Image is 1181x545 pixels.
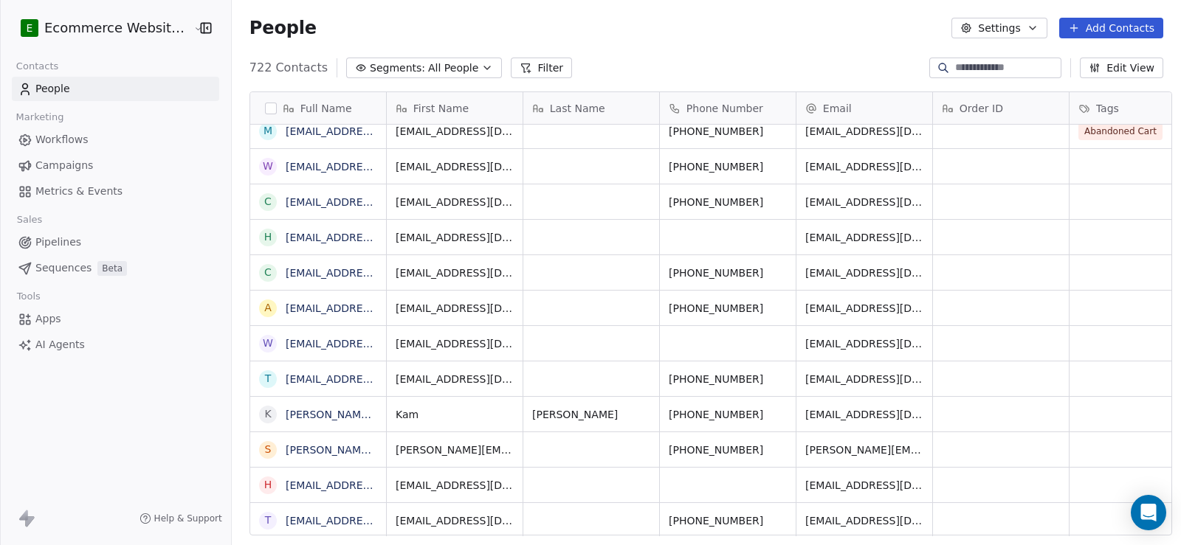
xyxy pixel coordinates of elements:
span: First Name [413,101,469,116]
span: Metrics & Events [35,184,123,199]
span: [EMAIL_ADDRESS][DOMAIN_NAME] [396,159,514,174]
div: Order ID [933,92,1069,124]
span: People [35,81,70,97]
a: Help & Support [140,513,222,524]
button: Edit View [1080,58,1163,78]
span: Full Name [300,101,352,116]
div: m [264,123,272,139]
span: Beta [97,261,127,276]
div: s [264,442,271,457]
a: [EMAIL_ADDRESS][DOMAIN_NAME] [286,161,466,173]
button: Add Contacts [1059,18,1163,38]
span: [PERSON_NAME][EMAIL_ADDRESS][DOMAIN_NAME] [396,442,514,457]
span: [EMAIL_ADDRESS][DOMAIN_NAME] [396,301,514,316]
span: Tools [10,285,47,308]
span: 722 Contacts [249,59,328,77]
a: Pipelines [12,230,219,254]
a: [PERSON_NAME] [PERSON_NAME] [286,409,461,420]
span: E [27,21,33,35]
span: Abandoned Cart [1078,122,1163,140]
span: [EMAIL_ADDRESS][DOMAIN_NAME] [396,478,514,493]
span: [PHONE_NUMBER] [669,442,787,457]
div: Last Name [523,92,659,124]
span: Campaigns [35,158,93,173]
span: [EMAIL_ADDRESS][DOMAIN_NAME] [396,265,514,280]
span: All People [428,60,478,76]
a: Apps [12,307,219,331]
span: Contacts [10,55,65,77]
button: Settings [951,18,1047,38]
span: [EMAIL_ADDRESS][DOMAIN_NAME] [805,478,923,493]
a: Workflows [12,128,219,152]
span: [EMAIL_ADDRESS][DOMAIN_NAME] [805,230,923,245]
a: [EMAIL_ADDRESS][DOMAIN_NAME] [286,267,466,279]
span: [EMAIL_ADDRESS][DOMAIN_NAME] [805,336,923,351]
span: [EMAIL_ADDRESS][DOMAIN_NAME] [396,230,514,245]
div: grid [250,125,387,536]
button: EEcommerce Website Builder [18,15,183,41]
span: [PHONE_NUMBER] [669,407,787,422]
div: h [264,477,272,493]
span: [EMAIL_ADDRESS][DOMAIN_NAME] [396,195,514,209]
div: w [263,336,273,351]
span: Segments: [370,60,425,76]
span: Ecommerce Website Builder [44,18,190,38]
span: [PHONE_NUMBER] [669,372,787,386]
span: Marketing [10,106,70,128]
span: Sales [10,209,49,231]
span: [EMAIL_ADDRESS][DOMAIN_NAME] [805,301,923,316]
span: [EMAIL_ADDRESS][DOMAIN_NAME] [805,265,923,280]
a: AI Agents [12,333,219,357]
div: a [264,300,272,316]
div: c [264,194,272,209]
div: Open Intercom Messenger [1131,495,1166,530]
span: Pipelines [35,235,81,250]
button: Filter [511,58,572,78]
a: People [12,77,219,101]
span: [EMAIL_ADDRESS][DOMAIN_NAME] [396,372,514,386]
a: [EMAIL_ADDRESS][DOMAIN_NAME] [286,479,466,491]
a: [EMAIL_ADDRESS][DOMAIN_NAME] [286,232,466,243]
span: Email [823,101,852,116]
a: [PERSON_NAME][EMAIL_ADDRESS][DOMAIN_NAME] [286,444,552,456]
div: t [265,371,272,386]
span: [PHONE_NUMBER] [669,124,787,139]
span: [PHONE_NUMBER] [669,265,787,280]
span: Last Name [550,101,605,116]
a: [EMAIL_ADDRESS][DOMAIN_NAME] [286,515,466,527]
span: [EMAIL_ADDRESS][DOMAIN_NAME] [805,195,923,209]
a: [EMAIL_ADDRESS][DOMAIN_NAME] [286,302,466,314]
span: [EMAIL_ADDRESS][DOMAIN_NAME] [396,336,514,351]
span: [PHONE_NUMBER] [669,301,787,316]
span: [EMAIL_ADDRESS][DOMAIN_NAME] [805,513,923,528]
span: Help & Support [154,513,222,524]
a: [EMAIL_ADDRESS][DOMAIN_NAME] [286,196,466,208]
span: [EMAIL_ADDRESS][DOMAIN_NAME] [805,159,923,174]
span: People [249,17,317,39]
span: [EMAIL_ADDRESS][DOMAIN_NAME] [396,124,514,139]
span: Workflows [35,132,89,147]
span: Tags [1096,101,1119,116]
div: Email [796,92,932,124]
div: w [263,159,273,174]
div: t [265,513,272,528]
a: Campaigns [12,153,219,178]
span: Apps [35,311,61,327]
span: [EMAIL_ADDRESS][DOMAIN_NAME] [805,372,923,386]
a: SequencesBeta [12,256,219,280]
span: Phone Number [686,101,763,116]
div: K [264,406,271,422]
span: [PERSON_NAME] [532,407,650,422]
div: First Name [387,92,523,124]
span: Sequences [35,260,92,276]
a: Metrics & Events [12,179,219,204]
span: [PERSON_NAME][EMAIL_ADDRESS][DOMAIN_NAME] [805,442,923,457]
div: Full Name [250,92,386,124]
span: [PHONE_NUMBER] [669,195,787,209]
div: h [264,229,272,245]
span: [EMAIL_ADDRESS][DOMAIN_NAME] [805,124,923,139]
span: [PHONE_NUMBER] [669,159,787,174]
span: Kam [396,407,514,422]
div: c [264,265,272,280]
span: [EMAIL_ADDRESS][DOMAIN_NAME] [396,513,514,528]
